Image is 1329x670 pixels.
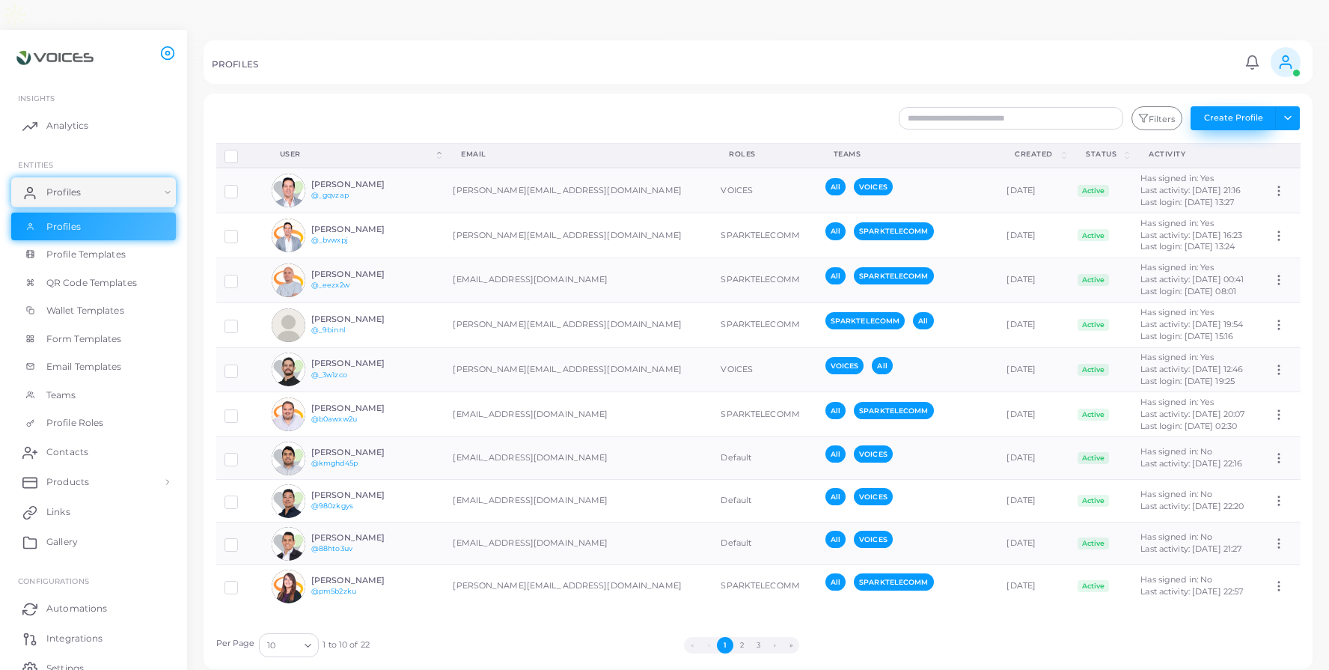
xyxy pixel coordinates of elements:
a: Profile Roles [11,409,176,437]
div: Roles [729,149,800,159]
a: Profile Templates [11,240,176,269]
h6: [PERSON_NAME] [311,403,421,413]
a: Integrations [11,624,176,654]
span: VOICES [854,488,893,505]
span: All [825,488,846,505]
td: [PERSON_NAME][EMAIL_ADDRESS][DOMAIN_NAME] [444,565,712,608]
span: 10 [267,638,275,654]
button: Filters [1131,106,1182,130]
span: Has signed in: Yes [1140,173,1214,183]
a: @_bvwxpj [311,236,348,244]
td: [PERSON_NAME][EMAIL_ADDRESS][DOMAIN_NAME] [444,168,712,213]
span: All [913,312,933,329]
td: [DATE] [998,392,1069,437]
span: Active [1078,537,1109,549]
button: Go to last page [783,637,799,654]
span: Active [1078,185,1109,197]
span: Last activity: [DATE] 22:16 [1140,458,1242,469]
span: All [825,222,846,240]
div: Status [1086,149,1122,159]
span: Active [1078,229,1109,241]
span: All [825,178,846,195]
td: [EMAIL_ADDRESS][DOMAIN_NAME] [444,480,712,523]
span: Wallet Templates [46,304,124,317]
button: Go to page 3 [750,637,766,654]
span: Active [1078,364,1109,376]
span: Teams [46,389,76,402]
a: @_9binnl [311,326,346,334]
a: Contacts [11,437,176,467]
a: Email Templates [11,353,176,381]
span: SPARKTELECOMM [854,573,933,591]
td: [EMAIL_ADDRESS][DOMAIN_NAME] [444,523,712,565]
span: Profile Roles [46,416,103,430]
span: Has signed in: No [1140,446,1212,457]
span: SPARKTELECOMM [854,402,933,419]
td: [DATE] [998,302,1069,347]
span: Last activity: [DATE] 16:23 [1140,230,1242,240]
a: @kmghd45p [311,459,358,467]
span: Gallery [46,535,78,549]
a: Profiles [11,213,176,241]
th: Action [1264,143,1300,168]
a: Teams [11,381,176,409]
td: [DATE] [998,168,1069,213]
a: Profiles [11,177,176,207]
a: @88hto3uv [311,544,352,552]
div: Created [1015,149,1059,159]
span: Profile Templates [46,248,126,261]
button: Go to page 1 [717,637,733,654]
span: Last login: [DATE] 15:16 [1140,331,1233,341]
span: Has signed in: Yes [1140,218,1214,228]
span: Form Templates [46,332,122,346]
td: [EMAIL_ADDRESS][DOMAIN_NAME] [444,437,712,480]
td: [DATE] [998,480,1069,523]
td: [DATE] [998,347,1069,392]
div: Teams [834,149,983,159]
td: Default [712,437,816,480]
span: All [825,445,846,463]
a: @980zkgys [311,502,353,510]
span: Last activity: [DATE] 22:57 [1140,586,1243,597]
td: Default [712,523,816,565]
span: Configurations [18,576,89,585]
span: Has signed in: Yes [1140,397,1214,407]
span: SPARKTELECOMM [854,267,933,284]
span: VOICES [854,445,893,463]
span: Automations [46,602,107,615]
span: All [825,267,846,284]
td: SPARKTELECOMM [712,302,816,347]
span: VOICES [854,178,893,195]
span: Active [1078,452,1109,464]
div: Search for option [259,633,319,657]
button: Create Profile [1191,106,1276,130]
h6: [PERSON_NAME] [311,359,421,368]
span: INSIGHTS [18,94,55,103]
ul: Pagination [370,637,1114,654]
h6: [PERSON_NAME] [311,533,421,543]
td: [PERSON_NAME][EMAIL_ADDRESS][DOMAIN_NAME] [444,213,712,258]
span: Last activity: [DATE] 00:41 [1140,274,1244,284]
td: [PERSON_NAME][EMAIL_ADDRESS][DOMAIN_NAME] [444,347,712,392]
a: @b0awxw2u [311,415,357,423]
a: Wallet Templates [11,296,176,325]
img: avatar [272,570,305,603]
td: VOICES [712,168,816,213]
span: Last login: [DATE] 19:25 [1140,376,1235,386]
h6: [PERSON_NAME] [311,576,421,585]
img: avatar [272,219,305,252]
span: VOICES [825,357,864,374]
h6: [PERSON_NAME] [311,448,421,457]
h6: [PERSON_NAME] [311,225,421,234]
td: [EMAIL_ADDRESS][DOMAIN_NAME] [444,392,712,437]
td: [DATE] [998,437,1069,480]
span: Active [1078,409,1109,421]
td: [DATE] [998,523,1069,565]
td: Default [712,480,816,523]
img: avatar [272,308,305,342]
td: [DATE] [998,258,1069,302]
span: Links [46,505,70,519]
span: Analytics [46,119,88,133]
span: Active [1078,580,1109,592]
a: Analytics [11,111,176,141]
